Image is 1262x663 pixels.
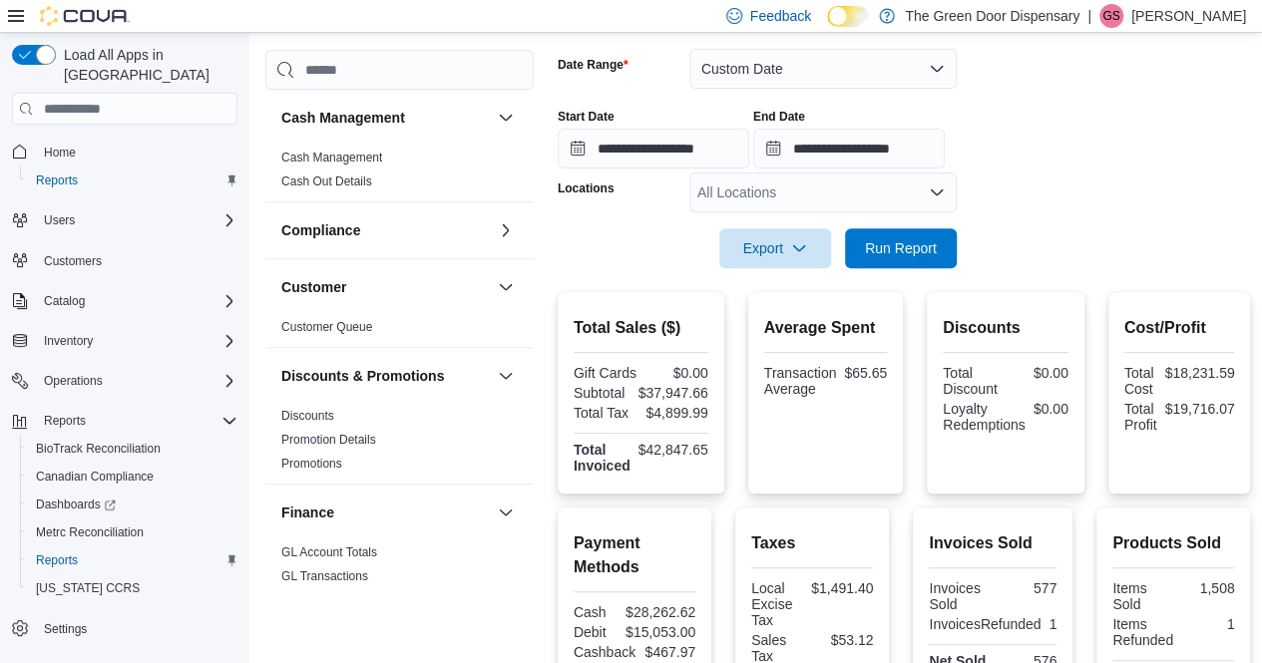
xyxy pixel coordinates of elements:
button: Reports [36,409,94,433]
span: Home [44,145,76,161]
strong: Total Invoiced [574,442,631,474]
a: Canadian Compliance [28,465,162,489]
div: $37,947.66 [638,385,708,401]
div: Discounts & Promotions [265,404,534,484]
div: $15,053.00 [626,624,695,640]
div: InvoicesRefunded [929,616,1041,632]
span: Feedback [750,6,811,26]
div: Total Discount [943,365,1002,397]
div: Debit [574,624,618,640]
button: Inventory [36,329,101,353]
h3: Customer [281,277,346,297]
button: Export [719,228,831,268]
button: Settings [4,614,245,643]
button: Operations [36,369,111,393]
span: GS [1102,4,1119,28]
a: Home [36,141,84,165]
p: [PERSON_NAME] [1131,4,1246,28]
span: Customer Queue [281,319,372,335]
span: Run Report [865,238,937,258]
a: Discounts [281,409,334,423]
button: Home [4,137,245,166]
h2: Cost/Profit [1124,316,1235,340]
span: Catalog [36,289,237,313]
span: Canadian Compliance [36,469,154,485]
span: Settings [44,621,87,637]
a: Reports [28,168,86,192]
span: BioTrack Reconciliation [28,437,237,461]
button: Operations [4,367,245,395]
div: 1 [1049,616,1056,632]
div: $42,847.65 [638,442,708,458]
button: Reports [20,166,245,194]
button: Metrc Reconciliation [20,518,245,546]
h3: Discounts & Promotions [281,366,444,386]
div: Local Excise Tax [751,580,803,628]
button: Catalog [4,287,245,315]
button: Cash Management [281,108,490,128]
div: Cashback [574,644,635,660]
div: Customer [265,315,534,347]
button: Finance [494,500,518,524]
a: Customers [36,249,110,273]
div: $467.97 [643,644,695,660]
a: GL Account Totals [281,545,377,559]
span: Reports [28,168,237,192]
div: $0.00 [644,365,707,381]
div: Total Tax [574,405,636,421]
span: Customers [36,248,237,273]
span: Operations [36,369,237,393]
div: Items Refunded [1112,616,1173,648]
div: Transaction Average [764,365,837,397]
button: Customer [281,277,490,297]
div: Total Cost [1124,365,1157,397]
button: Catalog [36,289,93,313]
button: Custom Date [689,49,957,89]
div: $1,491.40 [811,580,873,596]
div: Finance [265,540,534,596]
span: Discounts [281,408,334,424]
a: Dashboards [20,491,245,518]
div: $53.12 [816,632,873,648]
label: Locations [558,180,615,196]
input: Press the down key to open a popover containing a calendar. [558,129,749,168]
button: Discounts & Promotions [494,364,518,388]
span: Users [36,208,237,232]
button: Reports [4,407,245,435]
span: Home [36,139,237,164]
div: $28,262.62 [626,604,695,620]
a: Dashboards [28,493,124,516]
a: BioTrack Reconciliation [28,437,169,461]
input: Dark Mode [827,6,869,27]
button: Reports [20,546,245,574]
div: $65.65 [844,365,887,381]
div: $0.00 [1010,365,1068,381]
div: Cash [574,604,618,620]
p: The Green Door Dispensary [905,4,1079,28]
span: Promotion Details [281,432,376,448]
div: Total Profit [1124,401,1157,433]
button: Discounts & Promotions [281,366,490,386]
h2: Taxes [751,531,873,555]
label: End Date [753,109,805,125]
div: Items Sold [1112,580,1169,612]
span: Export [731,228,819,268]
button: BioTrack Reconciliation [20,435,245,463]
span: Cash Management [281,150,382,166]
h3: Compliance [281,220,360,240]
span: Metrc Reconciliation [36,524,144,540]
span: Canadian Compliance [28,465,237,489]
span: Cash Out Details [281,173,372,189]
p: | [1087,4,1091,28]
span: Reports [36,552,78,568]
button: Compliance [281,220,490,240]
a: Cash Management [281,151,382,165]
button: Users [4,206,245,234]
span: Catalog [44,293,85,309]
a: Promotions [281,457,342,471]
h2: Average Spent [764,316,887,340]
span: Customers [44,253,102,269]
div: 1 [1181,616,1235,632]
span: Dark Mode [827,27,828,28]
input: Press the down key to open a popover containing a calendar. [753,129,945,168]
